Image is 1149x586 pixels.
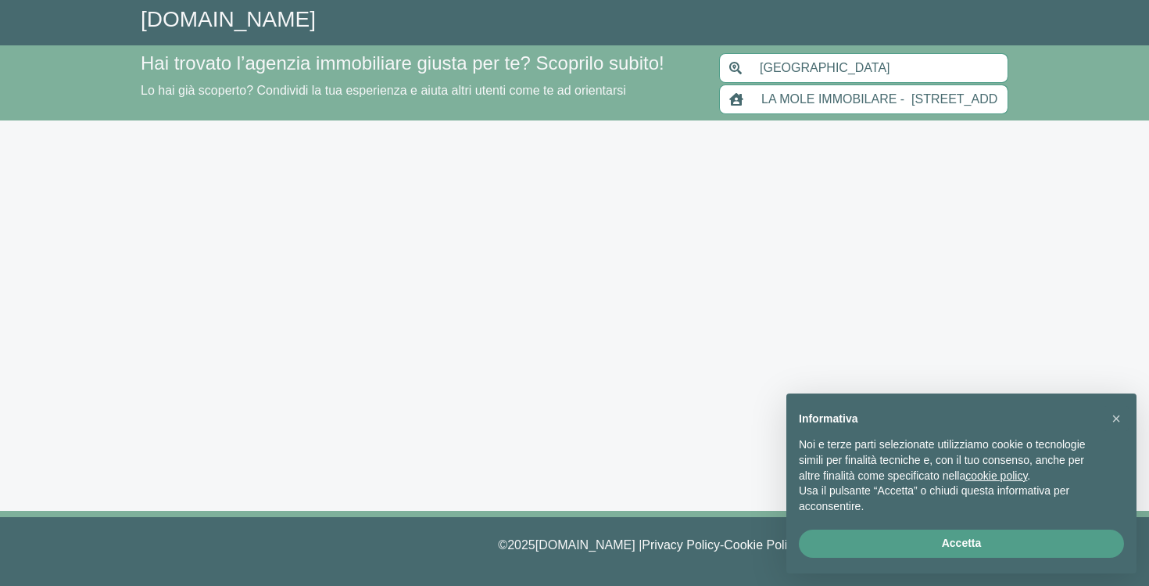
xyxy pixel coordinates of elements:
p: Noi e terze parti selezionate utilizziamo cookie o tecnologie simili per finalità tecniche e, con... [799,437,1099,484]
a: Cookie Policy [724,538,800,552]
a: Privacy Policy [642,538,720,552]
p: Lo hai già scoperto? Condividi la tua esperienza e aiuta altri utenti come te ad orientarsi [141,81,700,100]
a: [DOMAIN_NAME] [141,7,316,31]
input: Inserisci nome agenzia immobiliare [752,84,1008,114]
span: × [1111,410,1121,427]
h4: Hai trovato l’agenzia immobiliare giusta per te? Scoprilo subito! [141,52,700,75]
input: Inserisci area di ricerca (Comune o Provincia) [750,53,1008,83]
p: © 2025 [DOMAIN_NAME] | - - | [141,536,1008,555]
p: Usa il pulsante “Accetta” o chiudi questa informativa per acconsentire. [799,484,1099,514]
a: cookie policy - il link si apre in una nuova scheda [965,469,1027,482]
h2: Informativa [799,412,1099,426]
button: Chiudi questa informativa [1104,406,1129,431]
button: Accetta [799,530,1124,558]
